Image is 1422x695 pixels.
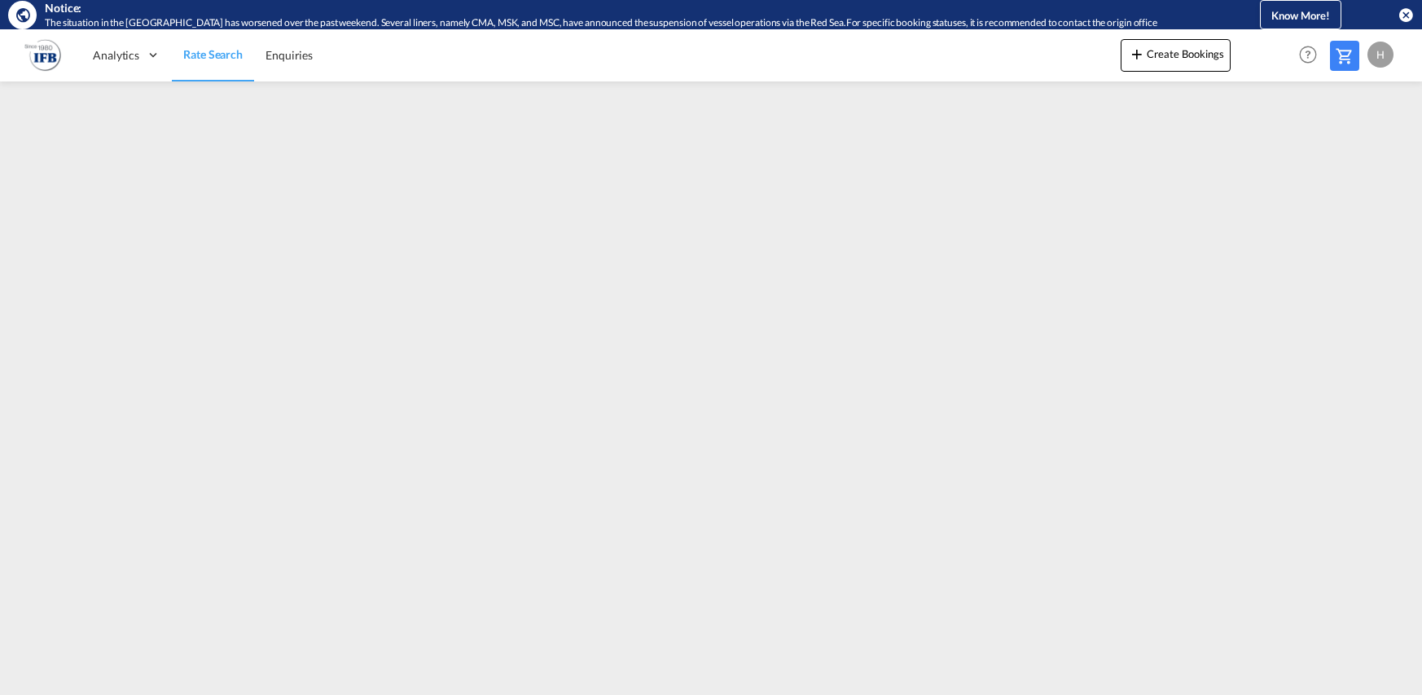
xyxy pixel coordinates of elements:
span: Know More! [1271,9,1330,22]
a: Enquiries [254,29,324,81]
div: The situation in the Red Sea has worsened over the past weekend. Several liners, namely CMA, MSK,... [45,16,1203,30]
div: Analytics [81,29,172,81]
span: Analytics [93,47,139,64]
div: H [1367,42,1393,68]
div: Help [1294,41,1330,70]
button: icon-plus 400-fgCreate Bookings [1121,39,1231,72]
span: Enquiries [266,48,313,62]
md-icon: icon-earth [15,7,31,23]
span: Rate Search [183,47,243,61]
a: Rate Search [172,29,254,81]
button: icon-close-circle [1398,7,1414,23]
img: b628ab10256c11eeb52753acbc15d091.png [24,37,61,73]
span: Help [1294,41,1322,68]
md-icon: icon-plus 400-fg [1127,44,1147,64]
